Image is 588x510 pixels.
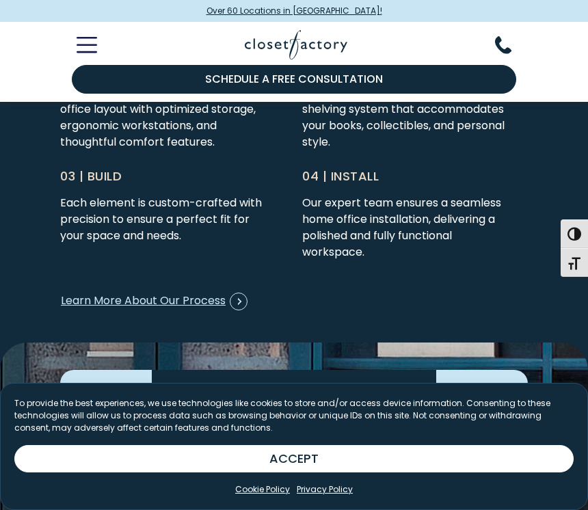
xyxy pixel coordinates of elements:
[60,68,272,150] p: Our Designers assess your space and work style to create a tailored home office layout with optim...
[235,483,290,496] a: Cookie Policy
[72,65,516,94] a: Schedule a Free Consultation
[14,397,574,434] p: To provide the best experiences, we use technologies like cookies to store and/or access device i...
[202,381,387,404] span: Our Difference is in the
[302,195,514,260] p: Our expert team ensures a seamless home office installation, delivering a polished and fully func...
[61,293,248,310] span: Learn More About Our Process
[60,288,248,315] a: Learn More About Our Process
[561,219,588,248] button: Toggle High Contrast
[60,195,272,244] p: Each element is custom-crafted with precision to ensure a perfect fit for your space and needs.
[60,37,97,53] button: Toggle Mobile Menu
[561,248,588,277] button: Toggle Font size
[60,167,272,185] p: 03 | Build
[302,167,514,185] p: 04 | Install
[245,30,347,59] img: Closet Factory Logo
[297,483,353,496] a: Privacy Policy
[14,445,574,472] button: ACCEPT
[206,5,382,17] span: Over 60 Locations in [GEOGRAPHIC_DATA]!
[495,36,528,54] button: Phone Number
[302,68,514,150] p: With 3D software, curated finishes, and sample accessories, we’ll create a shelving system that a...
